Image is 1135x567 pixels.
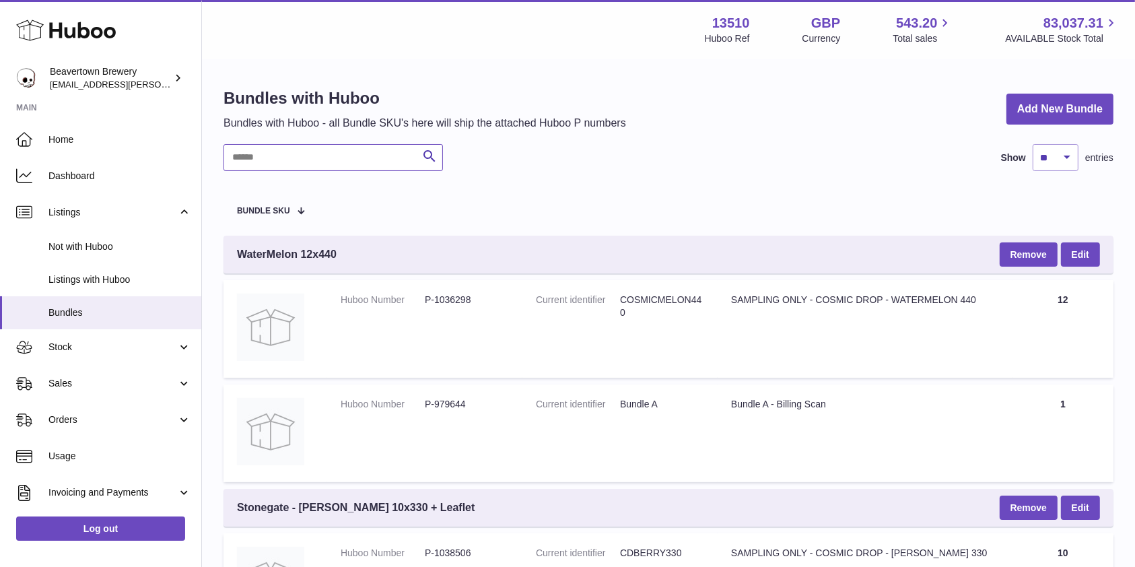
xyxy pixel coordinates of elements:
a: 83,037.31 AVAILABLE Stock Total [1005,14,1119,45]
div: Currency [802,32,841,45]
dt: Current identifier [536,398,620,411]
td: 1 [1012,385,1113,482]
div: Bundle A - Billing Scan [731,398,999,411]
h1: Bundles with Huboo [223,88,626,109]
a: Edit [1061,242,1100,267]
a: 543.20 Total sales [893,14,953,45]
dt: Current identifier [536,294,620,319]
div: Huboo Ref [705,32,750,45]
dd: P-1038506 [425,547,509,560]
span: Listings [48,206,177,219]
p: Bundles with Huboo - all Bundle SKU's here will ship the attached Huboo P numbers [223,116,626,131]
dt: Huboo Number [341,547,425,560]
img: kit.lowe@beavertownbrewery.co.uk [16,68,36,88]
dt: Huboo Number [341,398,425,411]
dd: P-1036298 [425,294,509,306]
span: Home [48,133,191,146]
a: Add New Bundle [1006,94,1113,125]
span: 543.20 [896,14,937,32]
dd: P-979644 [425,398,509,411]
span: entries [1085,152,1113,164]
button: Remove [1000,496,1058,520]
span: Listings with Huboo [48,273,191,286]
a: Edit [1061,496,1100,520]
span: Stonegate - [PERSON_NAME] 10x330 + Leaflet [237,500,475,515]
img: Bundle A - Billing Scan [237,398,304,465]
span: Sales [48,377,177,390]
dd: Bundle A [620,398,704,411]
dd: CDBERRY330 [620,547,704,560]
span: Bundles [48,306,191,319]
span: Invoicing and Payments [48,486,177,499]
strong: GBP [811,14,840,32]
span: Orders [48,413,177,426]
span: Stock [48,341,177,354]
span: Dashboard [48,170,191,182]
strong: 13510 [712,14,750,32]
a: Log out [16,516,185,541]
div: SAMPLING ONLY - COSMIC DROP - WATERMELON 440 [731,294,999,306]
span: Total sales [893,32,953,45]
dt: Huboo Number [341,294,425,306]
div: Beavertown Brewery [50,65,171,91]
span: Usage [48,450,191,463]
label: Show [1001,152,1026,164]
span: 83,037.31 [1043,14,1103,32]
dt: Current identifier [536,547,620,560]
dd: COSMICMELON440 [620,294,704,319]
button: Remove [1000,242,1058,267]
img: SAMPLING ONLY - COSMIC DROP - WATERMELON 440 [237,294,304,361]
div: SAMPLING ONLY - COSMIC DROP - [PERSON_NAME] 330 [731,547,999,560]
span: [EMAIL_ADDRESS][PERSON_NAME][DOMAIN_NAME] [50,79,270,90]
span: Bundle SKU [237,207,290,215]
span: WaterMelon 12x440 [237,247,337,262]
span: AVAILABLE Stock Total [1005,32,1119,45]
span: Not with Huboo [48,240,191,253]
td: 12 [1012,280,1113,378]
